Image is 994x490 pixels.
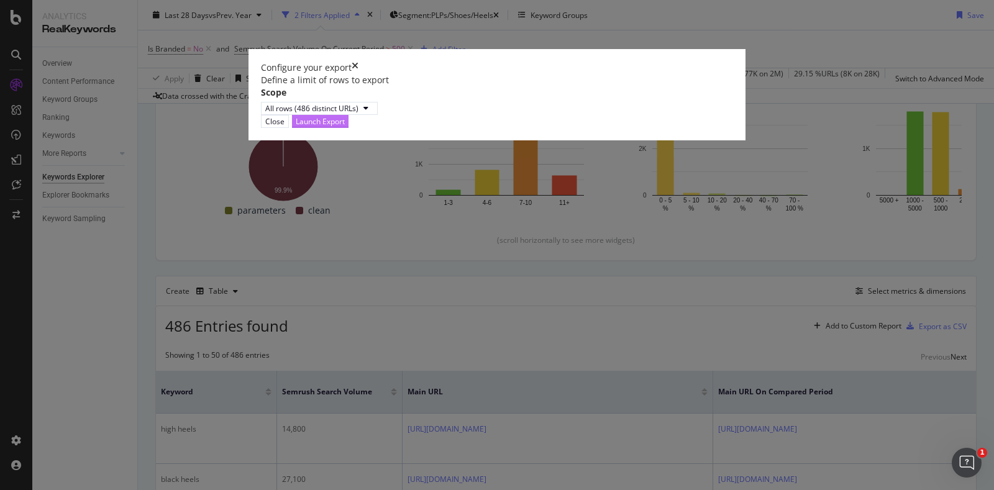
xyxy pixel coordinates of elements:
[296,116,345,127] div: Launch Export
[261,115,289,128] button: Close
[265,116,285,127] div: Close
[261,102,378,115] button: All rows (486 distinct URLs)
[261,86,286,99] label: Scope
[261,74,733,86] div: Define a limit of rows to export
[952,448,982,478] iframe: Intercom live chat
[977,448,987,458] span: 1
[261,61,352,74] div: Configure your export
[248,49,745,140] div: modal
[352,61,358,74] div: times
[292,115,349,128] button: Launch Export
[265,103,358,114] div: All rows (486 distinct URLs)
